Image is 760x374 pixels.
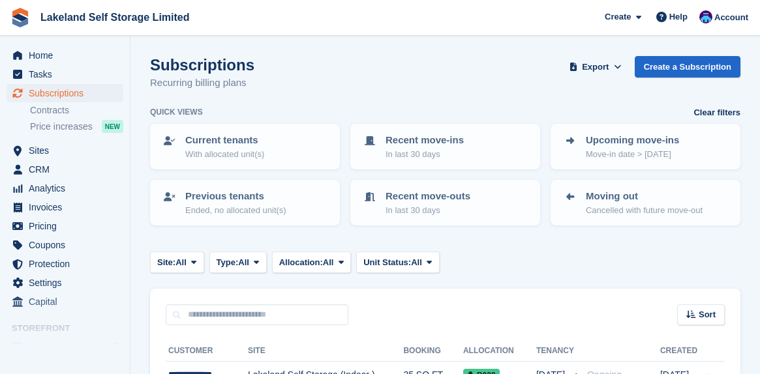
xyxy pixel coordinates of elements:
[693,106,740,119] a: Clear filters
[552,181,739,224] a: Moving out Cancelled with future move-out
[7,293,123,311] a: menu
[586,133,679,148] p: Upcoming move-ins
[209,252,267,273] button: Type: All
[29,141,107,160] span: Sites
[411,256,422,269] span: All
[7,65,123,83] a: menu
[10,8,30,27] img: stora-icon-8386f47178a22dfd0bd8f6a31ec36ba5ce8667c1dd55bd0f319d3a0aa187defe.svg
[7,274,123,292] a: menu
[669,10,688,23] span: Help
[35,7,195,28] a: Lakeland Self Storage Limited
[7,255,123,273] a: menu
[30,121,93,133] span: Price increases
[552,125,739,168] a: Upcoming move-ins Move-in date > [DATE]
[323,256,334,269] span: All
[30,104,123,117] a: Contracts
[29,198,107,216] span: Invoices
[29,293,107,311] span: Capital
[151,125,339,168] a: Current tenants With allocated unit(s)
[29,255,107,273] span: Protection
[166,341,248,362] th: Customer
[356,252,439,273] button: Unit Status: All
[30,119,123,134] a: Price increases NEW
[272,252,352,273] button: Allocation: All
[386,189,470,204] p: Recent move-outs
[12,322,130,335] span: Storefront
[699,308,716,321] span: Sort
[175,256,187,269] span: All
[386,133,464,148] p: Recent move-ins
[7,217,123,235] a: menu
[352,125,539,168] a: Recent move-ins In last 30 days
[238,256,249,269] span: All
[185,148,264,161] p: With allocated unit(s)
[29,46,107,65] span: Home
[386,148,464,161] p: In last 30 days
[150,56,254,74] h1: Subscriptions
[150,76,254,91] p: Recurring billing plans
[108,339,123,355] a: Preview store
[7,46,123,65] a: menu
[7,179,123,197] a: menu
[157,256,175,269] span: Site:
[150,106,203,118] h6: Quick views
[29,274,107,292] span: Settings
[7,160,123,179] a: menu
[352,181,539,224] a: Recent move-outs In last 30 days
[248,341,403,362] th: Site
[463,341,536,362] th: Allocation
[7,141,123,160] a: menu
[29,217,107,235] span: Pricing
[150,252,204,273] button: Site: All
[102,120,123,133] div: NEW
[29,65,107,83] span: Tasks
[586,189,703,204] p: Moving out
[29,338,107,356] span: Booking Portal
[635,56,740,78] a: Create a Subscription
[151,181,339,224] a: Previous tenants Ended, no allocated unit(s)
[567,56,624,78] button: Export
[7,236,123,254] a: menu
[586,148,679,161] p: Move-in date > [DATE]
[29,84,107,102] span: Subscriptions
[217,256,239,269] span: Type:
[699,10,712,23] img: David Dickson
[29,236,107,254] span: Coupons
[185,133,264,148] p: Current tenants
[7,198,123,216] a: menu
[386,204,470,217] p: In last 30 days
[403,341,463,362] th: Booking
[536,341,582,362] th: Tenancy
[279,256,323,269] span: Allocation:
[185,204,286,217] p: Ended, no allocated unit(s)
[29,160,107,179] span: CRM
[185,189,286,204] p: Previous tenants
[29,179,107,197] span: Analytics
[7,338,123,356] a: menu
[605,10,631,23] span: Create
[714,11,748,24] span: Account
[582,61,609,74] span: Export
[7,84,123,102] a: menu
[363,256,411,269] span: Unit Status:
[586,204,703,217] p: Cancelled with future move-out
[660,341,697,362] th: Created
